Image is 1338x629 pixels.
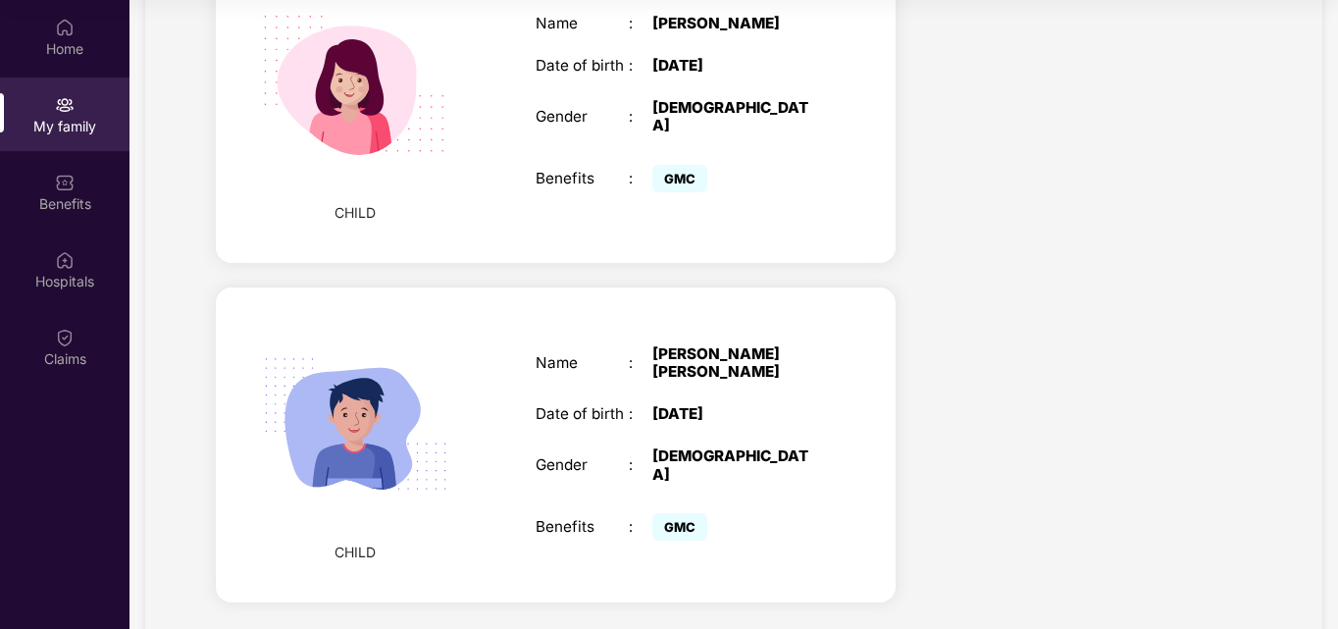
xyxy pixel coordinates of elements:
div: [DATE] [652,57,816,75]
img: svg+xml;base64,PHN2ZyBpZD0iSG9zcGl0YWxzIiB4bWxucz0iaHR0cDovL3d3dy53My5vcmcvMjAwMC9zdmciIHdpZHRoPS... [55,250,75,270]
div: : [629,405,652,423]
div: Date of birth [536,405,630,423]
div: : [629,354,652,372]
span: GMC [652,165,707,192]
div: : [629,170,652,187]
img: svg+xml;base64,PHN2ZyB4bWxucz0iaHR0cDovL3d3dy53My5vcmcvMjAwMC9zdmciIHdpZHRoPSIyMjQiIGhlaWdodD0iMT... [238,307,473,542]
div: Name [536,15,630,32]
img: svg+xml;base64,PHN2ZyBpZD0iQmVuZWZpdHMiIHhtbG5zPSJodHRwOi8vd3d3LnczLm9yZy8yMDAwL3N2ZyIgd2lkdGg9Ij... [55,173,75,192]
div: Gender [536,456,630,474]
img: svg+xml;base64,PHN2ZyB3aWR0aD0iMjAiIGhlaWdodD0iMjAiIHZpZXdCb3g9IjAgMCAyMCAyMCIgZmlsbD0ibm9uZSIgeG... [55,95,75,115]
div: Benefits [536,518,630,536]
div: Date of birth [536,57,630,75]
div: [DEMOGRAPHIC_DATA] [652,99,816,134]
div: : [629,108,652,126]
div: Gender [536,108,630,126]
div: [PERSON_NAME] [652,15,816,32]
div: : [629,456,652,474]
div: Benefits [536,170,630,187]
div: [DATE] [652,405,816,423]
span: GMC [652,513,707,541]
span: CHILD [334,202,376,224]
span: CHILD [334,542,376,563]
img: svg+xml;base64,PHN2ZyBpZD0iQ2xhaW0iIHhtbG5zPSJodHRwOi8vd3d3LnczLm9yZy8yMDAwL3N2ZyIgd2lkdGg9IjIwIi... [55,328,75,347]
div: : [629,57,652,75]
div: [PERSON_NAME] [PERSON_NAME] [652,345,816,381]
div: : [629,15,652,32]
div: : [629,518,652,536]
div: Name [536,354,630,372]
div: [DEMOGRAPHIC_DATA] [652,447,816,483]
img: svg+xml;base64,PHN2ZyBpZD0iSG9tZSIgeG1sbnM9Imh0dHA6Ly93d3cudzMub3JnLzIwMDAvc3ZnIiB3aWR0aD0iMjAiIG... [55,18,75,37]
